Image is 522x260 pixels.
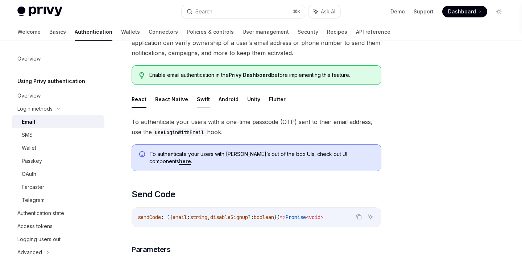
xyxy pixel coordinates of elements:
div: Logging users out [17,235,61,244]
span: > [320,214,323,220]
a: here [179,158,191,165]
div: SMS [22,131,33,139]
div: OAuth [22,170,36,178]
a: Security [298,23,318,41]
span: Privy enables users to login to your application with SMS or email. With Privy, your application ... [132,28,381,58]
div: Overview [17,54,41,63]
span: < [306,214,309,220]
a: User management [243,23,289,41]
a: Farcaster [12,181,104,194]
a: Wallets [121,23,140,41]
span: email [173,214,187,220]
button: Unity [247,91,260,108]
div: Access tokens [17,222,53,231]
span: Dashboard [448,8,476,15]
span: void [309,214,320,220]
h5: Using Privy authentication [17,77,85,86]
div: Wallet [22,144,36,152]
span: , [207,214,210,220]
button: Copy the contents from the code block [354,212,364,222]
span: ?: [248,214,254,220]
div: Overview [17,91,41,100]
a: Overview [12,52,104,65]
span: To authenticate your users with a one-time passcode (OTP) sent to their email address, use the hook. [132,117,381,137]
a: Email [12,115,104,128]
button: Ask AI [308,5,340,18]
span: => [280,214,286,220]
a: Wallet [12,141,104,154]
button: Android [219,91,239,108]
div: Passkey [22,157,42,165]
a: API reference [356,23,390,41]
svg: Info [139,151,146,158]
a: Connectors [149,23,178,41]
img: light logo [17,7,62,17]
a: Recipes [327,23,347,41]
span: }) [274,214,280,220]
div: Advanced [17,248,42,257]
a: Demo [390,8,405,15]
a: Telegram [12,194,104,207]
a: Policies & controls [187,23,234,41]
span: To authenticate your users with [PERSON_NAME]’s out of the box UIs, check out UI components . [149,150,374,165]
div: Farcaster [22,183,44,191]
div: Login methods [17,104,53,113]
div: Email [22,117,35,126]
span: : ({ [161,214,173,220]
button: Toggle dark mode [493,6,505,17]
span: Send Code [132,189,175,200]
button: Ask AI [366,212,375,222]
span: Parameters [132,244,170,255]
span: Enable email authentication in the before implementing this feature. [149,71,374,79]
a: Basics [49,23,66,41]
a: Welcome [17,23,41,41]
span: string [190,214,207,220]
div: Telegram [22,196,45,205]
button: Search...⌘K [182,5,304,18]
span: Ask AI [321,8,335,15]
a: Overview [12,89,104,102]
span: Promise [286,214,306,220]
button: Swift [197,91,210,108]
span: ⌘ K [293,9,301,15]
code: useLoginWithEmail [152,128,207,136]
a: Support [414,8,434,15]
a: Privy Dashboard [229,72,271,78]
button: React [132,91,146,108]
div: Search... [195,7,216,16]
span: disableSignup [210,214,248,220]
button: Flutter [269,91,286,108]
div: Authentication state [17,209,64,218]
a: Passkey [12,154,104,168]
a: OAuth [12,168,104,181]
button: React Native [155,91,188,108]
a: Logging users out [12,233,104,246]
span: : [187,214,190,220]
a: Dashboard [442,6,487,17]
span: boolean [254,214,274,220]
a: SMS [12,128,104,141]
a: Access tokens [12,220,104,233]
a: Authentication state [12,207,104,220]
svg: Tip [139,72,144,79]
a: Authentication [75,23,112,41]
span: sendCode [138,214,161,220]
